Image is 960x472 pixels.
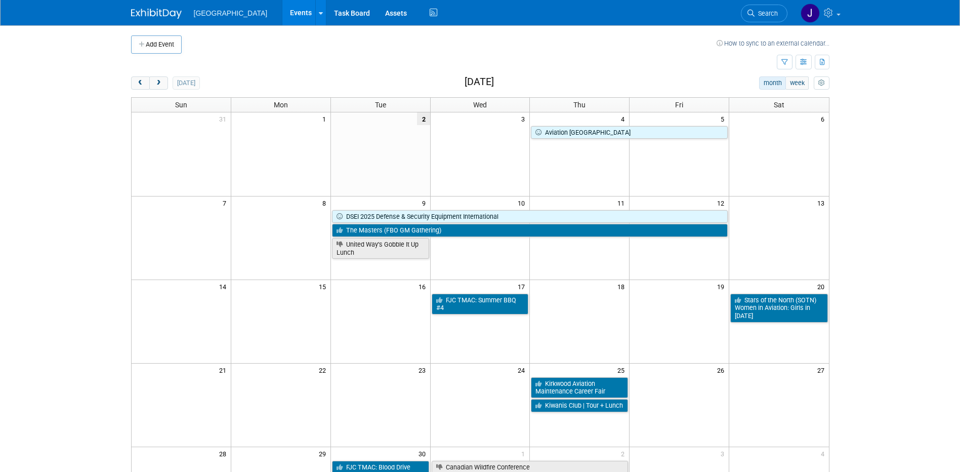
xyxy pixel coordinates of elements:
span: 19 [716,280,729,293]
button: myCustomButton [814,76,829,90]
button: Add Event [131,35,182,54]
span: 14 [218,280,231,293]
h2: [DATE] [465,76,494,88]
span: 10 [517,196,529,209]
span: 18 [616,280,629,293]
img: Julie Hanson [801,4,820,23]
span: 22 [318,364,330,376]
a: How to sync to an external calendar... [717,40,829,47]
button: next [149,76,168,90]
span: 30 [418,447,430,460]
a: Kirkwood Aviation Maintenance Career Fair [531,377,628,398]
a: United Way’s Gobble It Up Lunch [332,238,429,259]
span: Wed [473,101,487,109]
a: The Masters (FBO GM Gathering) [332,224,728,237]
span: 15 [318,280,330,293]
button: month [759,76,786,90]
a: Search [741,5,787,22]
span: 3 [720,447,729,460]
span: 17 [517,280,529,293]
span: 4 [820,447,829,460]
a: Stars of the North (SOTN) Women in Aviation: Girls in [DATE] [730,294,827,323]
a: DSEI 2025 Defense & Security Equipment International [332,210,728,223]
span: 26 [716,364,729,376]
button: [DATE] [173,76,199,90]
span: Sat [774,101,784,109]
span: 11 [616,196,629,209]
span: 16 [418,280,430,293]
span: 2 [417,112,430,125]
span: 6 [820,112,829,125]
span: Tue [375,101,386,109]
span: 29 [318,447,330,460]
span: 24 [517,364,529,376]
span: 27 [816,364,829,376]
span: Fri [675,101,683,109]
span: 9 [421,196,430,209]
span: 2 [620,447,629,460]
span: Search [755,10,778,17]
a: Aviation [GEOGRAPHIC_DATA] [531,126,728,139]
span: Thu [573,101,586,109]
span: 28 [218,447,231,460]
a: Kiwanis Club | Tour + Lunch [531,399,628,412]
span: 8 [321,196,330,209]
span: 12 [716,196,729,209]
i: Personalize Calendar [818,80,825,87]
span: 25 [616,364,629,376]
button: prev [131,76,150,90]
span: 20 [816,280,829,293]
img: ExhibitDay [131,9,182,19]
span: Sun [175,101,187,109]
span: 13 [816,196,829,209]
span: 3 [520,112,529,125]
a: FJC TMAC: Summer BBQ #4 [432,294,529,314]
button: week [785,76,809,90]
span: 7 [222,196,231,209]
span: 1 [520,447,529,460]
span: 31 [218,112,231,125]
span: [GEOGRAPHIC_DATA] [194,9,268,17]
span: 23 [418,364,430,376]
span: 1 [321,112,330,125]
span: 5 [720,112,729,125]
span: 4 [620,112,629,125]
span: 21 [218,364,231,376]
span: Mon [274,101,288,109]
